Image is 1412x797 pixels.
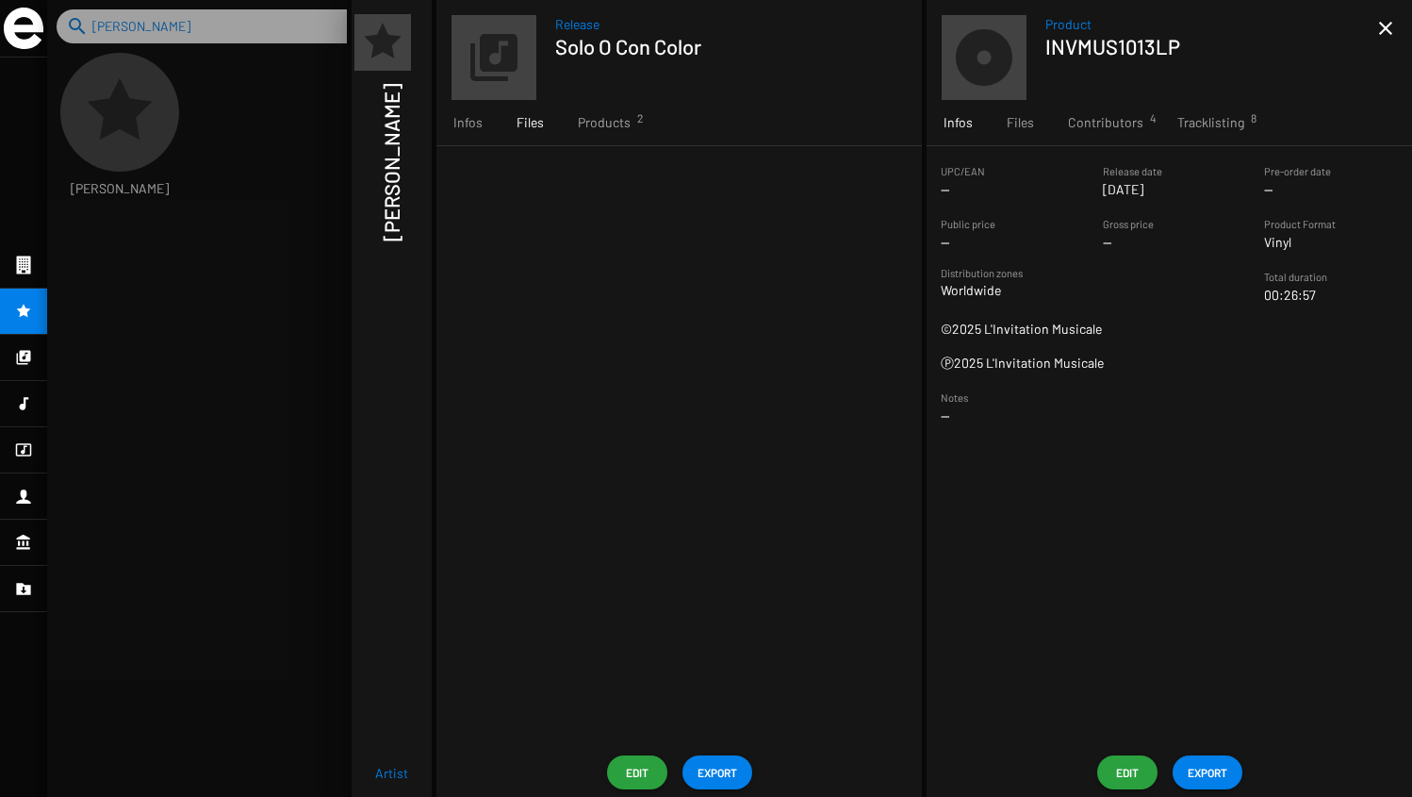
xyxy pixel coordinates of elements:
button: EXPORT [1173,755,1242,789]
span: Release [555,15,888,34]
img: grand-sigle.svg [4,8,43,49]
span: Products [578,113,631,132]
small: UPC/EAN [941,165,985,177]
h1: Solo O Con Color [555,34,873,58]
h1: [PERSON_NAME] [379,83,403,241]
span: Edit [1112,755,1142,789]
span: Files [517,113,544,132]
button: Edit [607,755,667,789]
small: Product Format [1264,218,1336,230]
span: Infos [944,113,973,132]
p: -- [1103,233,1154,252]
h1: INVMUS1013LP [1045,34,1363,58]
span: Worldwide [941,282,1001,298]
small: Public price [941,218,995,230]
p: -- [941,180,985,199]
p: -- [941,233,995,252]
small: Gross price [1103,218,1154,230]
span: Artist [375,764,408,783]
small: Pre-order date [1264,165,1331,177]
p: -- [941,407,1398,425]
span: EXPORT [1188,755,1227,789]
span: Product [1045,15,1378,34]
p: 00:26:57 [1264,286,1398,305]
span: Files [1007,113,1034,132]
span: Tracklisting [1177,113,1244,132]
button: EXPORT [682,755,752,789]
small: Total duration [1264,271,1327,283]
span: ©2025 L'Invitation Musicale [941,321,1102,337]
small: Notes [941,391,968,404]
span: Infos [453,113,483,132]
span: EXPORT [698,755,737,789]
span: Edit [622,755,652,789]
small: Distribution zones [941,267,1236,281]
span: Ⓟ2025 L'Invitation Musicale [941,355,1104,371]
p: -- [1264,180,1331,199]
mat-icon: close [1374,17,1397,40]
button: Edit [1097,755,1158,789]
span: Contributors [1068,113,1143,132]
p: [DATE] [1103,180,1162,199]
small: Release date [1103,165,1162,177]
span: Vinyl [1264,234,1291,250]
